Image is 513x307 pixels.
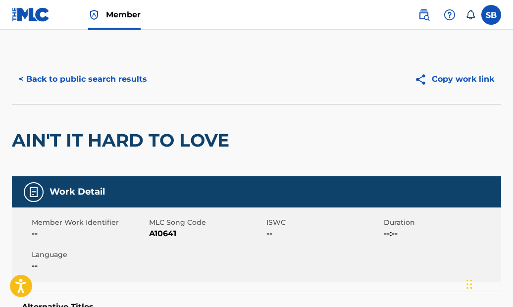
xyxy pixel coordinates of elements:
img: search [418,9,430,21]
span: --:-- [384,228,499,240]
div: Notifications [465,10,475,20]
div: Drag [466,269,472,299]
span: Member [106,9,141,20]
div: User Menu [481,5,501,25]
div: Help [440,5,460,25]
span: Language [32,250,147,260]
span: Member Work Identifier [32,217,147,228]
h5: Work Detail [50,186,105,198]
iframe: Resource Center [485,180,513,262]
span: -- [32,228,147,240]
h2: AIN'T IT HARD TO LOVE [12,129,234,152]
span: -- [32,260,147,272]
button: Copy work link [408,67,501,92]
img: MLC Logo [12,7,50,22]
span: ISWC [266,217,381,228]
img: Work Detail [28,186,40,198]
span: A10641 [149,228,264,240]
a: Public Search [414,5,434,25]
img: Top Rightsholder [88,9,100,21]
img: Copy work link [414,73,432,86]
span: MLC Song Code [149,217,264,228]
span: Duration [384,217,499,228]
img: help [444,9,456,21]
iframe: Chat Widget [463,259,513,307]
span: -- [266,228,381,240]
button: < Back to public search results [12,67,154,92]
